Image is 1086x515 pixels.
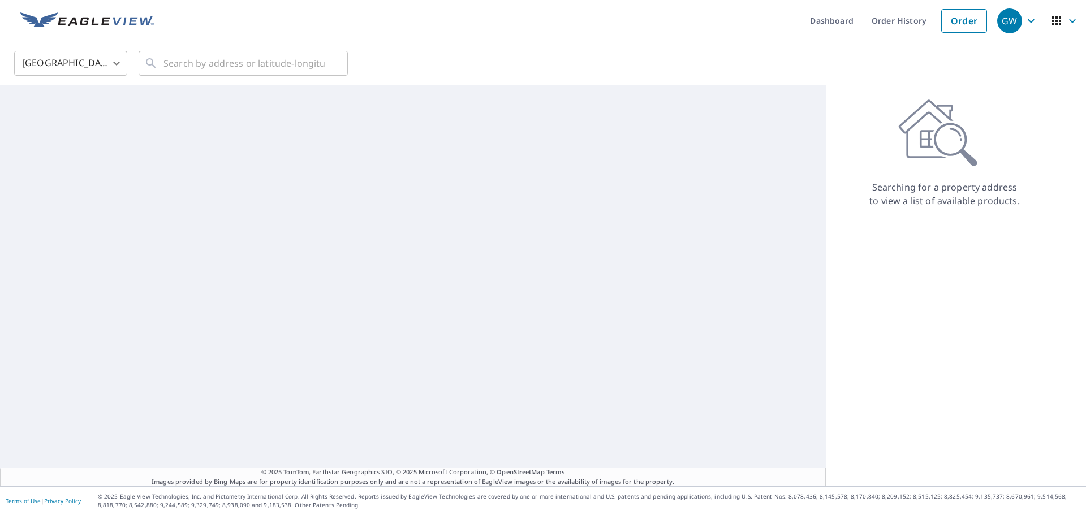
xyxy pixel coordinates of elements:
[497,468,544,476] a: OpenStreetMap
[44,497,81,505] a: Privacy Policy
[997,8,1022,33] div: GW
[546,468,565,476] a: Terms
[869,180,1020,207] p: Searching for a property address to view a list of available products.
[14,47,127,79] div: [GEOGRAPHIC_DATA]
[941,9,987,33] a: Order
[6,497,41,505] a: Terms of Use
[163,47,325,79] input: Search by address or latitude-longitude
[261,468,565,477] span: © 2025 TomTom, Earthstar Geographics SIO, © 2025 Microsoft Corporation, ©
[6,497,81,504] p: |
[98,492,1080,509] p: © 2025 Eagle View Technologies, Inc. and Pictometry International Corp. All Rights Reserved. Repo...
[20,12,154,29] img: EV Logo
